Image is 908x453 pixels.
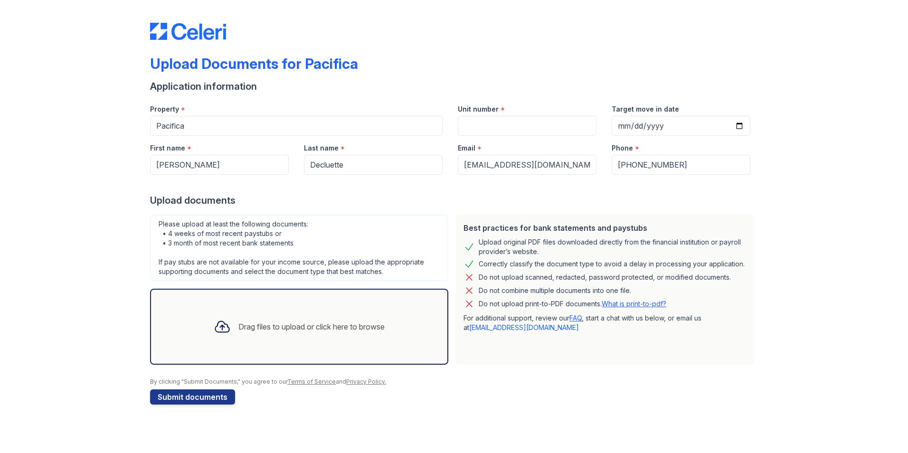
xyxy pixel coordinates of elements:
div: Application information [150,80,758,93]
label: Email [458,143,475,153]
div: By clicking "Submit Documents," you agree to our and [150,378,758,386]
label: Target move in date [612,104,679,114]
p: Do not upload print-to-PDF documents. [479,299,666,309]
label: Property [150,104,179,114]
label: Unit number [458,104,499,114]
p: For additional support, review our , start a chat with us below, or email us at [463,313,747,332]
div: Do not upload scanned, redacted, password protected, or modified documents. [479,272,731,283]
a: FAQ [569,314,582,322]
div: Do not combine multiple documents into one file. [479,285,631,296]
div: Upload Documents for Pacifica [150,55,358,72]
label: First name [150,143,185,153]
img: CE_Logo_Blue-a8612792a0a2168367f1c8372b55b34899dd931a85d93a1a3d3e32e68fde9ad4.png [150,23,226,40]
div: Drag files to upload or click here to browse [238,321,385,332]
div: Upload original PDF files downloaded directly from the financial institution or payroll provider’... [479,237,747,256]
label: Last name [304,143,339,153]
a: Privacy Policy. [346,378,386,385]
label: Phone [612,143,633,153]
a: What is print-to-pdf? [602,300,666,308]
a: [EMAIL_ADDRESS][DOMAIN_NAME] [469,323,579,331]
div: Please upload at least the following documents: • 4 weeks of most recent paystubs or • 3 month of... [150,215,448,281]
button: Submit documents [150,389,235,405]
div: Correctly classify the document type to avoid a delay in processing your application. [479,258,745,270]
div: Upload documents [150,194,758,207]
a: Terms of Service [287,378,336,385]
div: Best practices for bank statements and paystubs [463,222,747,234]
